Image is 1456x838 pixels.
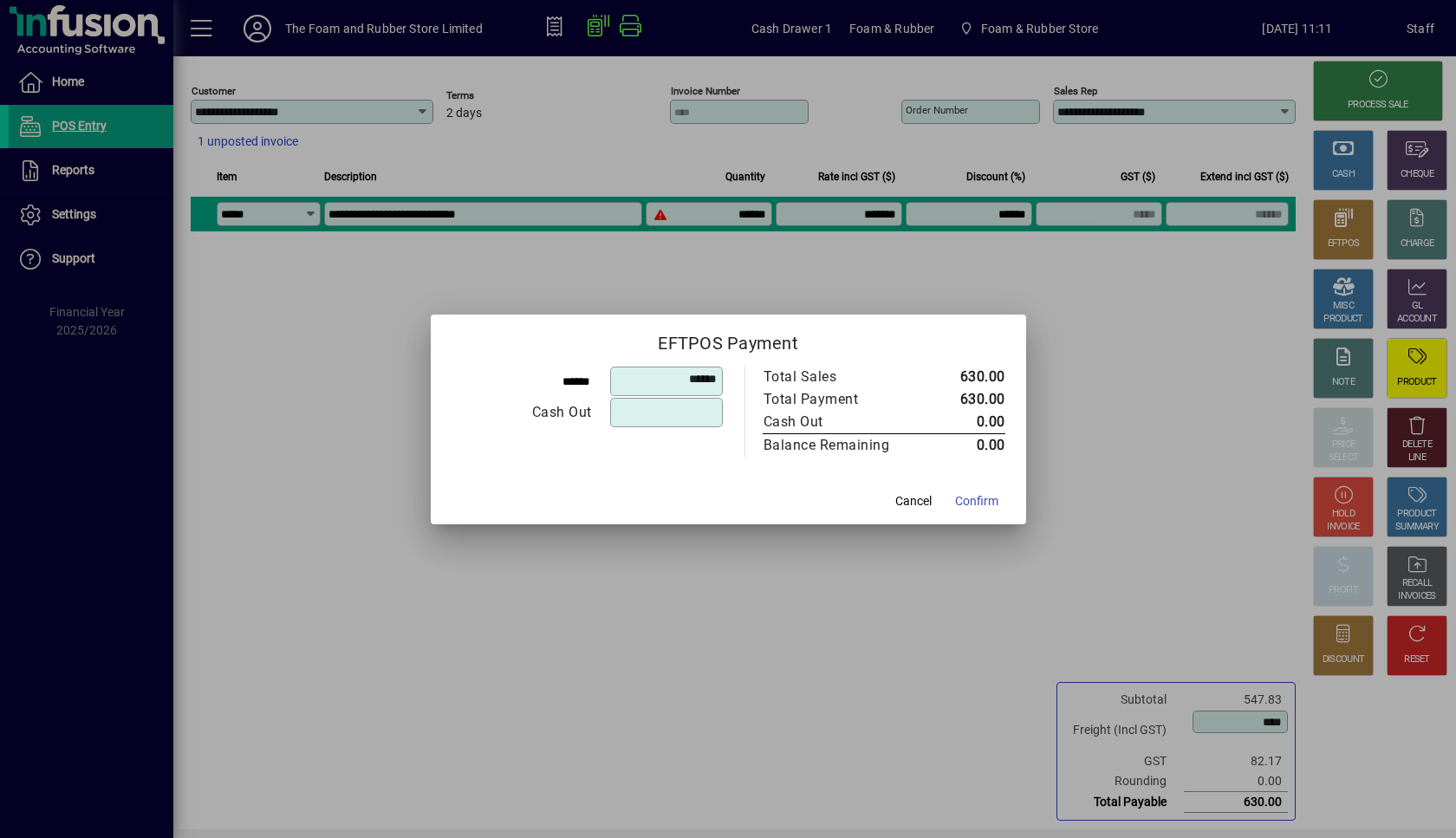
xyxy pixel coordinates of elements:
button: Cancel [886,486,941,517]
h2: EFTPOS Payment [431,315,1026,365]
td: 0.00 [926,411,1005,434]
button: Confirm [948,486,1005,517]
td: 630.00 [926,366,1005,388]
td: 0.00 [926,433,1005,457]
td: Total Payment [763,388,926,411]
span: Cancel [895,492,932,510]
div: Cash Out [764,412,909,432]
span: Confirm [955,492,998,510]
div: Cash Out [452,402,592,423]
div: Balance Remaining [764,435,909,456]
td: Total Sales [763,366,926,388]
td: 630.00 [926,388,1005,411]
